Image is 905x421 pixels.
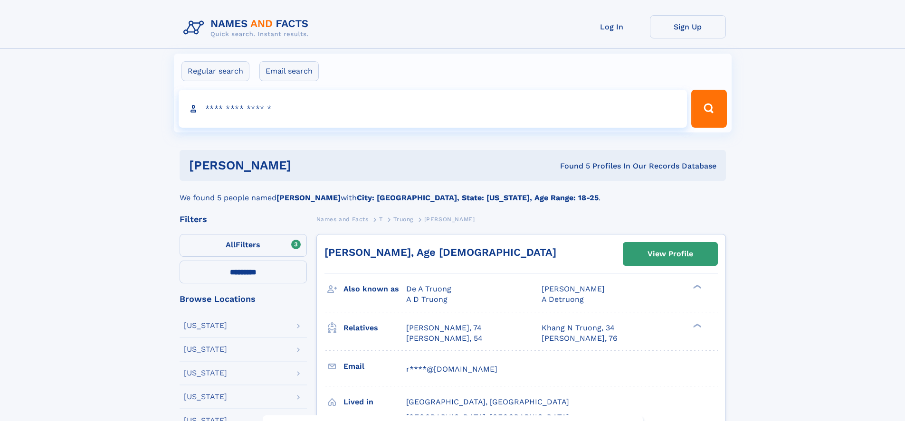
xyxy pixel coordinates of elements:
div: View Profile [648,243,693,265]
b: [PERSON_NAME] [276,193,341,202]
span: A Detruong [542,295,584,304]
span: All [226,240,236,249]
a: [PERSON_NAME], 74 [406,323,482,333]
a: Truong [393,213,413,225]
img: Logo Names and Facts [180,15,316,41]
label: Regular search [181,61,249,81]
div: Found 5 Profiles In Our Records Database [426,161,716,171]
label: Filters [180,234,307,257]
a: [PERSON_NAME], Age [DEMOGRAPHIC_DATA] [324,246,556,258]
span: [PERSON_NAME] [542,284,605,293]
a: Khang N Truong, 34 [542,323,615,333]
span: Truong [393,216,413,223]
a: T [379,213,383,225]
div: We found 5 people named with . [180,181,726,204]
label: Email search [259,61,319,81]
span: [PERSON_NAME] [424,216,475,223]
div: [US_STATE] [184,322,227,329]
span: De A Truong [406,284,451,293]
h3: Also known as [343,281,406,297]
div: ❯ [691,322,702,328]
h3: Lived in [343,394,406,410]
a: Log In [574,15,650,38]
a: [PERSON_NAME], 54 [406,333,483,344]
span: T [379,216,383,223]
span: [GEOGRAPHIC_DATA], [GEOGRAPHIC_DATA] [406,397,569,406]
h1: [PERSON_NAME] [189,159,426,171]
div: [US_STATE] [184,393,227,401]
input: search input [179,90,687,128]
div: [US_STATE] [184,369,227,377]
div: [US_STATE] [184,346,227,353]
h3: Relatives [343,320,406,336]
h3: Email [343,358,406,374]
div: Browse Locations [180,295,307,303]
b: City: [GEOGRAPHIC_DATA], State: [US_STATE], Age Range: 18-25 [357,193,599,202]
span: A D Truong [406,295,448,304]
a: Names and Facts [316,213,369,225]
div: ❯ [691,284,702,290]
a: View Profile [623,243,717,265]
button: Search Button [691,90,726,128]
div: Filters [180,215,307,224]
a: Sign Up [650,15,726,38]
a: [PERSON_NAME], 76 [542,333,618,344]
